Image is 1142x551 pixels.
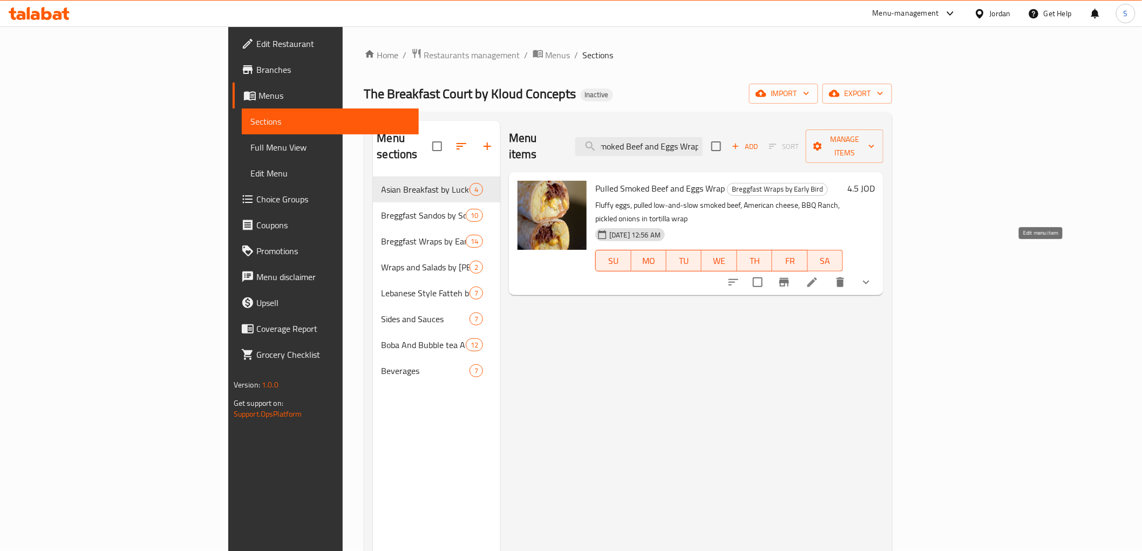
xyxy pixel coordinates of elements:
[382,261,470,274] span: Wraps and Salads by [PERSON_NAME]
[812,253,839,269] span: SA
[806,130,883,163] button: Manage items
[373,202,501,228] div: Breggfast Sandos by Scrambled10
[373,306,501,332] div: Sides and Sauces7
[256,37,410,50] span: Edit Restaurant
[233,264,419,290] a: Menu disclaimer
[262,378,278,392] span: 1.0.0
[466,210,482,221] span: 10
[373,332,501,358] div: Boba And Bubble tea And Smoothies by [PERSON_NAME]12
[720,269,746,295] button: sort-choices
[706,253,732,269] span: WE
[234,407,302,421] a: Support.OpsPlatform
[466,236,482,247] span: 14
[233,83,419,108] a: Menus
[636,253,662,269] span: MO
[233,31,419,57] a: Edit Restaurant
[595,199,843,226] p: Fluffy eggs, pulled low-and-slow smoked beef, American cheese, BBQ Ranch, pickled onions in torti...
[256,322,410,335] span: Coverage Report
[990,8,1011,19] div: Jordan
[470,185,482,195] span: 4
[772,250,807,271] button: FR
[702,250,737,271] button: WE
[466,209,483,222] div: items
[853,269,879,295] button: show more
[595,180,725,196] span: Pulled Smoked Beef and Eggs Wrap
[233,57,419,83] a: Branches
[581,89,613,101] div: Inactive
[860,276,873,289] svg: Show Choices
[382,312,470,325] span: Sides and Sauces
[259,89,410,102] span: Menus
[518,181,587,250] img: Pulled Smoked Beef and Eggs Wrap
[256,270,410,283] span: Menu disclaimer
[600,253,627,269] span: SU
[234,396,283,410] span: Get support on:
[373,254,501,280] div: Wraps and Salads by [PERSON_NAME]2
[256,348,410,361] span: Grocery Checklist
[250,141,410,154] span: Full Menu View
[847,181,875,196] h6: 4.5 JOD
[256,244,410,257] span: Promotions
[470,366,482,376] span: 7
[382,209,466,222] span: Breggfast Sandos by Scrambled
[728,183,827,195] span: Breggfast Wraps by Early Bird
[533,48,570,62] a: Menus
[831,87,883,100] span: export
[233,212,419,238] a: Coupons
[234,378,260,392] span: Version:
[382,183,470,196] span: Asian Breakfast by Lucky Cat
[233,238,419,264] a: Promotions
[758,87,810,100] span: import
[256,63,410,76] span: Branches
[233,186,419,212] a: Choice Groups
[382,261,470,274] div: Wraps and Salads by Hail Czar
[364,48,893,62] nav: breadcrumb
[575,49,579,62] li: /
[749,84,818,104] button: import
[746,271,769,294] span: Select to update
[382,287,470,300] div: Lebanese Style Fatteh by Fatteh
[242,160,419,186] a: Edit Menu
[470,314,482,324] span: 7
[631,250,667,271] button: MO
[671,253,697,269] span: TU
[705,135,728,158] span: Select section
[728,138,762,155] span: Add item
[373,280,501,306] div: Lebanese Style Fatteh by [PERSON_NAME]7
[382,235,466,248] span: Breggfast Wraps by Early Bird
[470,288,482,298] span: 7
[575,137,703,156] input: search
[827,269,853,295] button: delete
[233,290,419,316] a: Upsell
[424,49,520,62] span: Restaurants management
[470,287,483,300] div: items
[426,135,448,158] span: Select all sections
[605,230,665,240] span: [DATE] 12:56 AM
[233,342,419,368] a: Grocery Checklist
[808,250,843,271] button: SA
[470,183,483,196] div: items
[742,253,768,269] span: TH
[242,134,419,160] a: Full Menu View
[509,130,562,162] h2: Menu items
[382,364,470,377] span: Beverages
[777,253,803,269] span: FR
[373,228,501,254] div: Breggfast Wraps by Early Bird14
[373,176,501,202] div: Asian Breakfast by Lucky Cat4
[373,172,501,388] nav: Menu sections
[364,81,576,106] span: The Breakfast Court by Kloud Concepts
[730,140,759,153] span: Add
[256,193,410,206] span: Choice Groups
[242,108,419,134] a: Sections
[727,183,828,196] div: Breggfast Wraps by Early Bird
[250,115,410,128] span: Sections
[474,133,500,159] button: Add section
[373,358,501,384] div: Beverages7
[762,138,806,155] span: Select section first
[256,219,410,232] span: Coupons
[448,133,474,159] span: Sort sections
